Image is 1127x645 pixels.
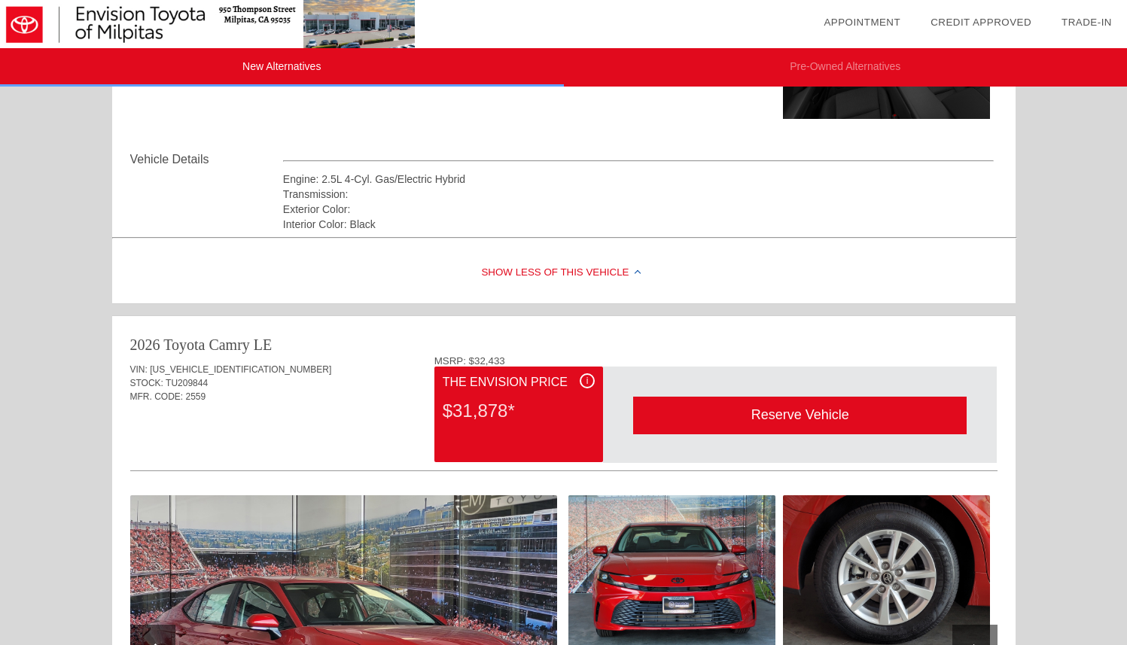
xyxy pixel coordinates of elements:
div: 2026 Toyota Camry [130,334,250,355]
span: STOCK: [130,378,163,388]
span: 2559 [186,391,206,402]
div: Show Less of this Vehicle [112,243,1016,303]
div: Interior Color: Black [283,217,995,232]
div: MSRP: $32,433 [434,355,998,367]
a: Appointment [824,17,900,28]
div: i [580,373,595,388]
span: TU209844 [166,378,208,388]
div: Vehicle Details [130,151,283,169]
div: LE [254,334,272,355]
span: MFR. CODE: [130,391,184,402]
span: VIN: [130,364,148,375]
div: The Envision Price [443,373,595,391]
a: Trade-In [1062,17,1112,28]
div: Engine: 2.5L 4-Cyl. Gas/Electric Hybrid [283,172,995,187]
div: Transmission: [283,187,995,202]
div: Quoted on [DATE] 3:33:50 PM [130,426,998,450]
div: $31,878* [443,391,595,431]
span: [US_VEHICLE_IDENTIFICATION_NUMBER] [150,364,331,375]
a: Credit Approved [931,17,1031,28]
div: Exterior Color: [283,202,995,217]
div: Reserve Vehicle [633,397,967,434]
